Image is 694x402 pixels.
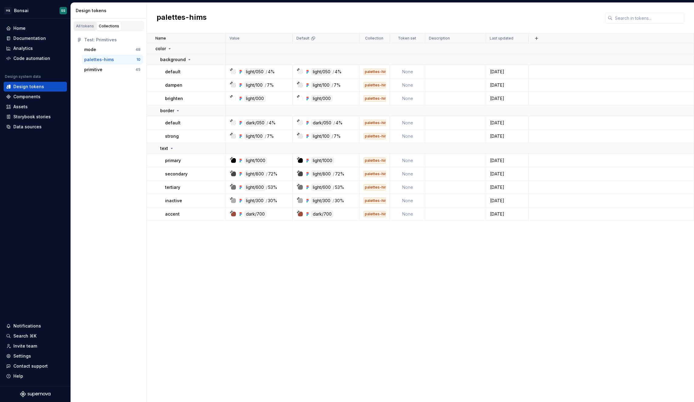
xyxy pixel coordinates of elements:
td: None [390,181,425,194]
p: text [160,145,168,151]
div: light/100 [311,82,331,88]
svg: Supernova Logo [20,391,50,397]
p: secondary [165,171,188,177]
div: palettes-hims [364,198,386,204]
div: light/000 [244,95,265,102]
a: Design tokens [4,82,67,92]
div: 10 [136,57,140,62]
div: Bonsai [14,8,29,14]
div: light/800 [244,171,265,177]
div: [DATE] [486,211,528,217]
div: light/600 [311,184,332,191]
div: Design tokens [13,84,44,90]
div: Data sources [13,124,42,130]
div: [DATE] [486,184,528,190]
div: [DATE] [486,69,528,75]
p: Default [296,36,309,41]
td: None [390,167,425,181]
div: Collections [99,24,119,29]
div: [DATE] [486,120,528,126]
div: palettes-hims [364,133,386,139]
div: 72% [268,171,278,177]
div: palettes-hims [364,158,386,164]
div: 7% [267,133,274,140]
h2: palettes-hims [157,12,207,23]
div: Settings [13,353,31,359]
p: default [165,120,181,126]
div: / [333,120,335,126]
div: light/800 [311,171,332,177]
div: H& [4,7,12,14]
div: Contact support [13,363,48,369]
p: default [165,69,181,75]
div: / [266,171,268,177]
button: mode48 [82,45,143,54]
div: / [266,184,268,191]
td: None [390,130,425,143]
p: dampen [165,82,182,88]
div: Design system data [5,74,41,79]
button: H&BonsaiSS [1,4,69,17]
div: primitive [84,67,102,73]
button: primitive45 [82,65,143,75]
div: / [267,120,268,126]
div: 4% [269,120,276,126]
div: light/050 [311,68,332,75]
div: light/1000 [244,157,267,164]
div: Assets [13,104,28,110]
div: [DATE] [486,133,528,139]
p: strong [165,133,179,139]
div: Documentation [13,35,46,41]
div: 7% [267,82,274,88]
div: palettes-hims [364,82,386,88]
div: 4% [268,68,275,75]
div: 72% [335,171,344,177]
button: Contact support [4,361,67,371]
div: Help [13,373,23,379]
div: palettes-hims [364,171,386,177]
p: tertiary [165,184,180,190]
a: Settings [4,351,67,361]
a: Documentation [4,33,67,43]
p: accent [165,211,180,217]
button: Notifications [4,321,67,331]
div: Design tokens [76,8,144,14]
a: Assets [4,102,67,112]
div: light/300 [244,197,265,204]
input: Search in tokens... [613,12,684,23]
td: None [390,65,425,78]
div: All tokens [76,24,94,29]
td: None [390,116,425,130]
div: light/1000 [311,157,334,164]
button: Search ⌘K [4,331,67,341]
div: Code automation [13,55,50,61]
div: 7% [334,133,341,140]
a: Components [4,92,67,102]
p: Value [230,36,240,41]
div: dark/700 [311,211,333,217]
div: palettes-hims [84,57,114,63]
div: / [333,197,334,204]
div: palettes-hims [364,69,386,75]
div: palettes-hims [364,120,386,126]
div: [DATE] [486,95,528,102]
div: Analytics [13,45,33,51]
p: Collection [365,36,383,41]
div: light/600 [244,184,265,191]
div: dark/050 [244,120,266,126]
td: None [390,194,425,207]
div: light/300 [311,197,332,204]
td: None [390,78,425,92]
div: palettes-hims [364,184,386,190]
div: 45 [136,67,140,72]
p: Token set [398,36,416,41]
div: 4% [335,68,342,75]
div: light/100 [311,133,331,140]
div: / [332,133,333,140]
div: Test: Primitives [84,37,140,43]
a: Data sources [4,122,67,132]
div: Storybook stories [13,114,51,120]
div: light/100 [244,82,264,88]
p: color [155,46,166,52]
